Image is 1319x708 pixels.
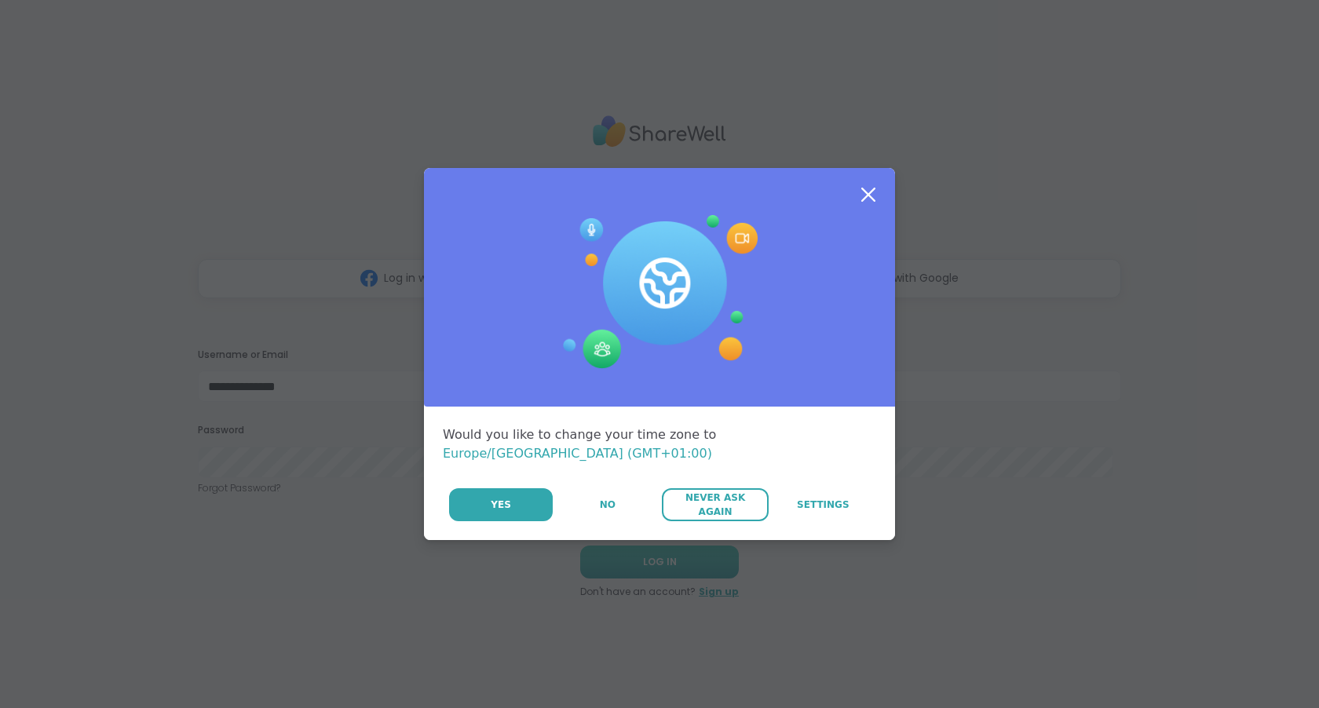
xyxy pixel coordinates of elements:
span: Settings [797,498,849,512]
span: No [600,498,616,512]
a: Settings [770,488,876,521]
button: No [554,488,660,521]
span: Yes [491,498,511,512]
button: Yes [449,488,553,521]
button: Never Ask Again [662,488,768,521]
span: Europe/[GEOGRAPHIC_DATA] (GMT+01:00) [443,446,712,461]
img: Session Experience [561,215,758,369]
span: Never Ask Again [670,491,760,519]
div: Would you like to change your time zone to [443,425,876,463]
